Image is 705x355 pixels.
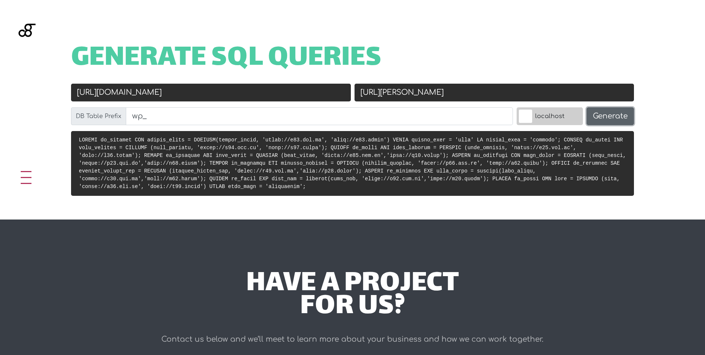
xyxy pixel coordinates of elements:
input: wp_ [126,107,513,125]
p: Contact us below and we’ll meet to learn more about your business and how we can work together. [133,332,572,347]
code: LOREMI do_sitamet CON adipis_elits = DOEIUSM(tempor_incid, 'utlab://e83.dol.ma', 'aliq://e83.admi... [79,137,626,190]
button: Generate [587,107,634,125]
input: New URL [355,84,634,101]
label: DB Table Prefix [71,107,126,125]
label: localhost [517,107,583,125]
input: Old URL [71,84,351,101]
div: have a project for us? [133,273,572,319]
img: Blackgate [19,24,36,79]
span: Generate SQL Queries [71,47,382,70]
